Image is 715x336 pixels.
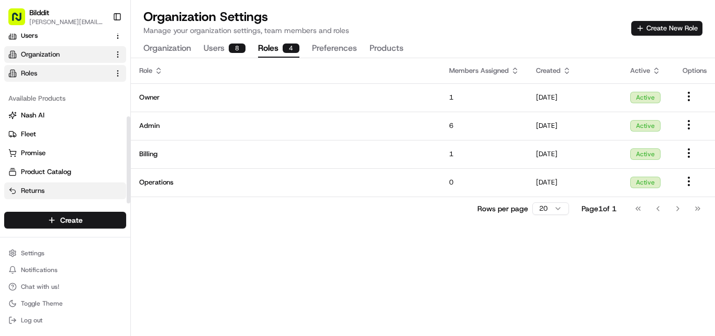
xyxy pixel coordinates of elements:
div: Active [630,177,661,188]
div: Role [139,66,432,75]
span: Product Catalog [21,167,71,177]
span: [DATE] [536,178,557,187]
span: Nash AI [21,111,44,120]
span: • [141,162,144,171]
button: See all [162,134,191,147]
img: Liam S. [10,181,27,198]
a: Nash AI [8,111,122,120]
span: • [87,191,91,199]
p: Welcome 👋 [10,42,191,59]
button: Fleet [4,126,126,143]
div: Past conversations [10,136,70,145]
button: Log out [4,313,126,328]
button: Organization [4,46,126,63]
div: 📗 [10,235,19,244]
button: Organization [143,40,191,58]
a: Returns [8,186,122,196]
span: 1 [449,93,453,102]
span: Promise [21,148,46,158]
a: 💻API Documentation [84,230,172,249]
a: Promise [8,148,122,158]
div: Active [630,66,666,75]
span: Organization [21,50,60,59]
span: Billing [139,149,432,159]
button: Chat with us! [4,279,126,294]
button: Nash AI [4,107,126,124]
span: Notifications [21,266,58,274]
a: Organization [8,50,109,59]
h1: Organization Settings [143,8,349,25]
button: Users [204,40,245,58]
a: Users [8,31,109,40]
span: Create [60,215,83,225]
span: [PERSON_NAME] [PERSON_NAME] [32,162,139,171]
span: Roles [21,69,37,78]
button: Preferences [312,40,357,58]
span: Chat with us! [21,283,59,291]
div: Active [630,148,661,160]
img: Nash [10,10,31,31]
a: Roles [8,69,109,78]
button: Settings [4,246,126,261]
button: Products [370,40,404,58]
button: Roles [258,40,299,58]
button: [PERSON_NAME][EMAIL_ADDRESS][DOMAIN_NAME] [29,18,104,26]
span: 0 [449,178,453,187]
img: Joana Marie Avellanoza [10,153,27,169]
a: Powered byPylon [74,258,127,266]
span: Users [21,31,38,40]
div: 4 [283,44,299,53]
span: Operations [139,178,432,187]
span: Owner [139,93,432,102]
span: 1 [449,149,453,158]
span: [PERSON_NAME] [32,191,85,199]
button: Bilddit[PERSON_NAME][EMAIL_ADDRESS][DOMAIN_NAME] [4,4,108,29]
span: Returns [21,186,44,196]
div: Available Products [4,90,126,107]
div: 💻 [88,235,97,244]
input: Got a question? Start typing here... [27,68,188,79]
span: Pylon [104,258,127,266]
button: Notifications [4,263,126,277]
button: Roles [4,65,126,82]
span: [DATE] [536,149,557,158]
button: Start new chat [178,103,191,116]
p: Manage your organization settings, team members and roles [143,25,349,36]
div: Active [630,120,661,132]
div: Created [536,66,613,75]
span: [DATE] [536,121,557,130]
span: [DATE] [536,93,557,102]
button: Users [4,27,126,44]
img: 1736555255976-a54dd68f-1ca7-489b-9aae-adbdc363a1c4 [10,100,29,119]
span: API Documentation [99,234,168,245]
span: Toggle Theme [21,299,63,308]
a: 📗Knowledge Base [6,230,84,249]
span: 6 [449,121,453,130]
div: Active [630,92,661,103]
button: Promise [4,145,126,161]
div: Options [683,66,707,75]
div: Start new chat [47,100,172,111]
div: Page 1 of 1 [582,203,617,214]
button: Create [4,212,126,229]
button: Bilddit [29,7,49,18]
p: Rows per page [477,203,528,214]
span: Settings [21,249,44,257]
span: Log out [21,316,42,324]
button: Product Catalog [4,164,126,180]
span: Fleet [21,129,36,139]
button: Create New Role [631,21,702,36]
div: Members Assigned [449,66,519,75]
span: [DATE] [93,191,114,199]
a: Fleet [8,129,122,139]
div: We're available if you need us! [47,111,144,119]
div: 8 [229,44,245,53]
button: Returns [4,182,126,199]
span: Knowledge Base [21,234,80,245]
img: 1727276513143-84d647e1-66c0-4f92-a045-3c9f9f5dfd92 [22,100,41,119]
a: Product Catalog [8,167,122,177]
span: Admin [139,121,432,131]
button: Toggle Theme [4,296,126,311]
